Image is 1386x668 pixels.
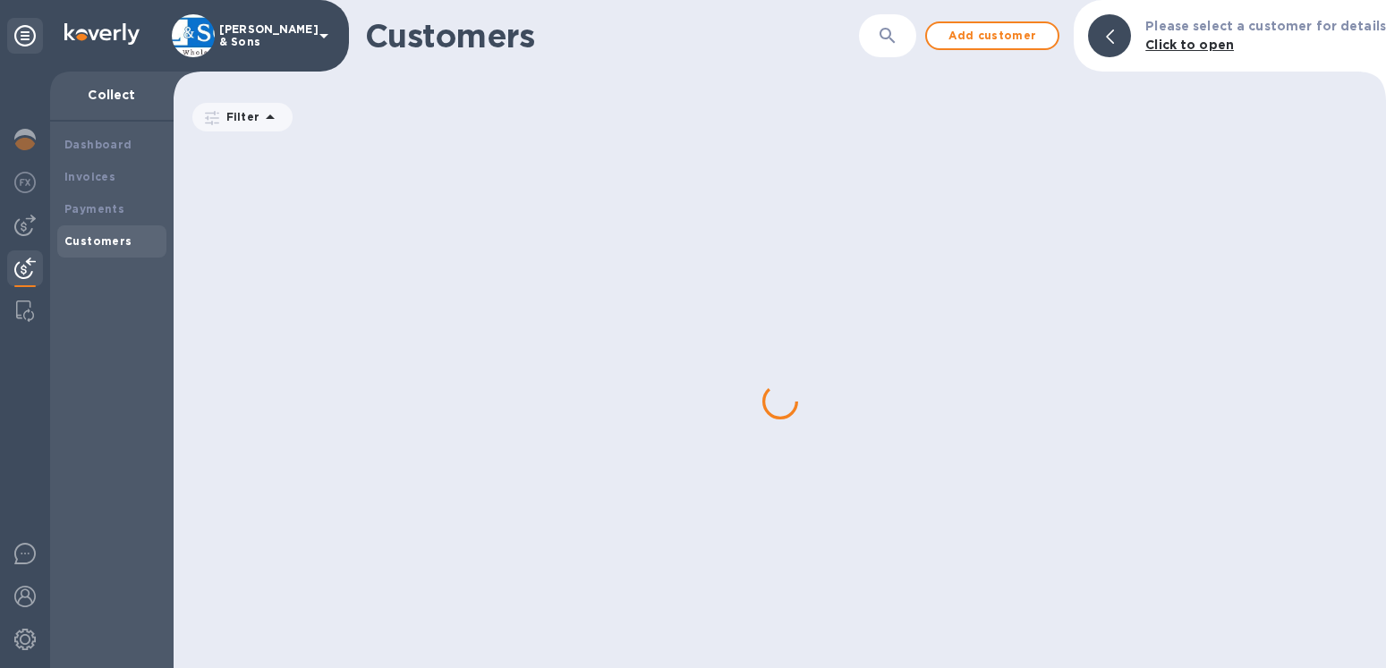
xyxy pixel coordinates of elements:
[1145,19,1386,33] b: Please select a customer for details
[64,138,132,151] b: Dashboard
[219,109,259,124] p: Filter
[941,25,1043,47] span: Add customer
[7,18,43,54] div: Unpin categories
[64,23,140,45] img: Logo
[1145,38,1234,52] b: Click to open
[64,86,159,104] p: Collect
[365,17,806,55] h1: Customers
[64,234,132,248] b: Customers
[64,202,124,216] b: Payments
[219,23,309,48] p: [PERSON_NAME] & Sons
[925,21,1059,50] button: Add customer
[14,172,36,193] img: Foreign exchange
[64,170,115,183] b: Invoices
